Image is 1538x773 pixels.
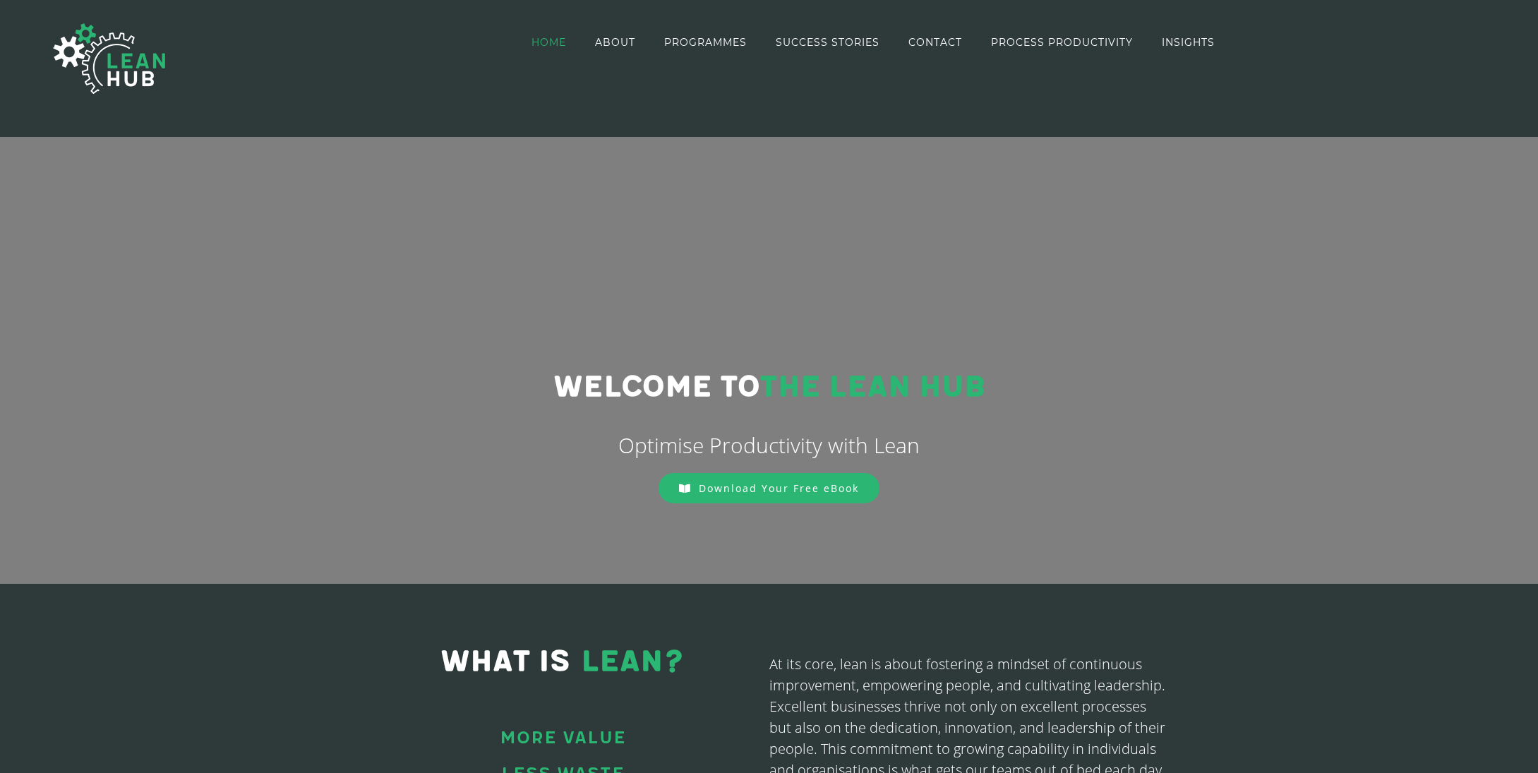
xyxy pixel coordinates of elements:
span: LEAN? [581,644,685,680]
span: WHAT IS [440,644,570,680]
a: Download Your Free eBook [659,473,879,503]
img: The Lean Hub | Optimising productivity with Lean Logo [39,8,180,109]
span: Optimise Productivity with Lean [618,431,920,460]
span: HOME [531,37,566,47]
span: THE LEAN HUB [759,369,985,405]
span: CONTACT [908,37,962,47]
span: ABOUT [595,37,635,47]
a: HOME [531,1,566,83]
a: SUCCESS STORIES [776,1,879,83]
a: CONTACT [908,1,962,83]
a: PROGRAMMES [664,1,747,83]
nav: Main Menu [531,1,1215,83]
span: PROCESS PRODUCTIVITY [991,37,1133,47]
a: INSIGHTS [1162,1,1215,83]
span: SUCCESS STORIES [776,37,879,47]
span: Download Your Free eBook [699,481,859,495]
span: INSIGHTS [1162,37,1215,47]
span: PROGRAMMES [664,37,747,47]
a: ABOUT [595,1,635,83]
a: PROCESS PRODUCTIVITY [991,1,1133,83]
span: Welcome to [553,369,759,405]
